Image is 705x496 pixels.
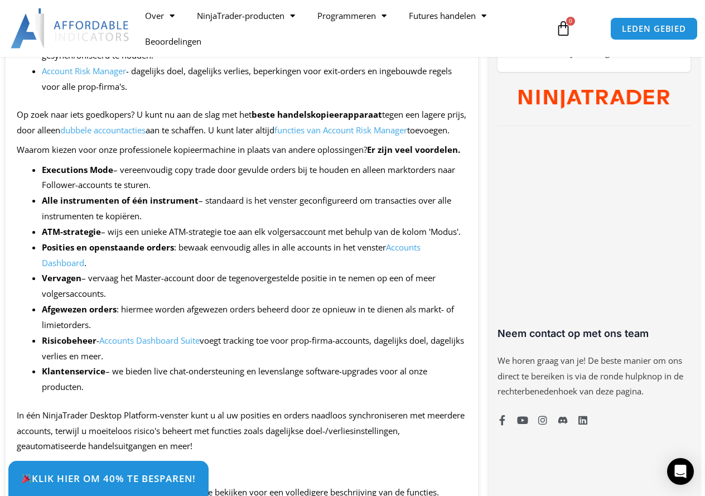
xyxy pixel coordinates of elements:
strong: beste handelskopieerapparaat [252,109,382,120]
a: LEDEN GEBIED [610,17,698,40]
font: Over [145,10,164,21]
a: Futures handelen [398,3,498,28]
font: Programmeren [317,10,376,21]
a: 🎉Klik hier om 40% te besparen! [8,461,209,496]
img: LogoAI | Affordable Indicators – NinjaTrader [11,8,131,49]
img: NinjaTrader Wordmark color RGB | Affordable Indicators – NinjaTrader [519,90,669,109]
p: In één NinjaTrader Desktop Platform-venster kunt u al uw posities en orders naadloos synchroniser... [17,408,467,455]
a: Programmeren [306,3,398,28]
li: – we bieden live chat-ondersteuning en levenslange software-upgrades voor al onze producten. [42,364,467,395]
a: NinjaTrader-producten [186,3,306,28]
strong: Klantenservice [42,365,105,377]
a: dubbele accountacties [60,124,146,136]
li: : hiermee worden afgewezen orders beheerd door ze opnieuw in te dienen als markt- of limietorders. [42,302,467,333]
a: functies van Account Risk Manager [274,124,407,136]
strong: Vervagen [42,272,81,283]
nav: Menu [134,3,550,54]
p: Op zoek naar iets goedkopers? U kunt nu aan de slag met het tegen een lagere prijs, door alleen a... [17,107,467,138]
li: - voegt tracking toe voor prop-firma-accounts, dagelijks doel, dagelijks verlies en meer. [42,333,467,364]
p: Waarom kiezen voor onze professionele kopieermachine in plaats van andere oplossingen? [17,142,467,158]
span: LEDEN GEBIED [622,25,686,33]
b: ATM-strategie [42,226,101,237]
strong: Alle instrumenten of één instrument [42,195,199,206]
a: Accounts Dashboard Suite [99,335,200,346]
a: 0 [539,12,588,45]
li: : bewaak eenvoudig alles in alle accounts in het venster . [42,240,467,271]
font: Klik hier om 40% te besparen! [32,472,196,485]
strong: Er zijn veel voordelen. [367,144,460,155]
li: - dagelijks doel, dagelijks verlies, beperkingen voor exit-orders en ingebouwde regels voor alle ... [42,64,467,95]
li: – vervaag het Master-account door de tegenovergestelde positie in te nemen op een of meer volgers... [42,271,467,302]
a: Account Risk Manager [42,65,126,76]
strong: Executions Mode [42,164,113,175]
a: Beoordelingen [134,28,213,54]
a: Over [134,3,186,28]
font: Futures handelen [409,10,476,21]
li: – standaard is het venster geconfigureerd om transacties over alle instrumenten te kopiëren. [42,193,467,224]
iframe: Customer reviews powered by Trustpilot [498,140,691,335]
li: – vereenvoudig copy trade door gevulde orders bij te houden en alleen marktorders naar Follower-a... [42,162,467,194]
p: We horen graag van je! De beste manier om ons direct te bereiken is via de ronde hulpknop in de r... [498,353,691,400]
a: Accounts Dashboard [42,242,421,268]
strong: Posities en openstaande orders [42,242,174,253]
div: Intercom Messenger openen [667,458,694,485]
font: NinjaTrader-producten [197,10,284,21]
h3: Neem contact op met ons team [498,327,691,340]
span: 0 [566,17,575,26]
b: Risicobeheer [42,335,96,346]
b: Afgewezen orders [42,304,117,315]
img: 🎉 [22,474,31,483]
li: – wijs een unieke ATM-strategie toe aan elk volgersaccount met behulp van de kolom 'Modus'. [42,224,467,240]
